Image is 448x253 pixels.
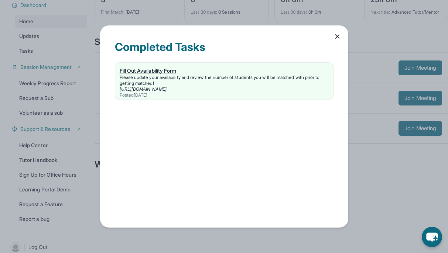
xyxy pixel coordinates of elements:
div: Posted [DATE] [120,92,329,98]
div: Fill Out Availability Form [120,67,329,74]
a: Fill Out Availability FormPlease update your availability and review the number of students you w... [115,63,333,100]
div: Completed Tasks [115,40,334,62]
button: chat-button [422,227,442,247]
a: [URL][DOMAIN_NAME] [120,86,167,92]
div: Please update your availability and review the number of students you will be matched with prior ... [120,74,329,86]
